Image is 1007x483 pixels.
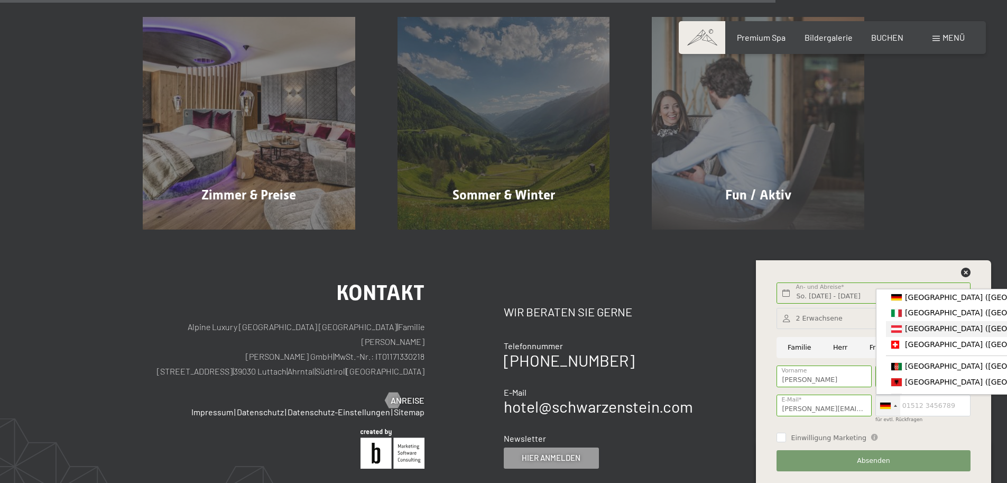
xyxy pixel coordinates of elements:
[287,366,288,376] span: |
[143,320,424,379] p: Alpine Luxury [GEOGRAPHIC_DATA] [GEOGRAPHIC_DATA] Familie [PERSON_NAME] [PERSON_NAME] GmbH MwSt.-...
[522,452,580,463] span: Hier anmelden
[631,17,885,230] a: Die Online-Prospekte des Hotel Schwarzenstein ansehen Fun / Aktiv
[504,341,563,351] span: Telefonnummer
[237,407,284,417] a: Datenschutz
[397,322,398,332] span: |
[791,433,866,443] span: Einwilligung Marketing
[233,366,234,376] span: |
[504,397,693,416] a: hotel@schwarzenstein.com
[875,395,971,416] input: 01512 3456789
[361,429,424,469] img: Brandnamic GmbH | Leading Hospitality Solutions
[876,395,900,416] div: Germany (Deutschland): +49
[737,32,786,42] a: Premium Spa
[288,407,390,417] a: Datenschutz-Einstellungen
[504,387,526,397] span: E-Mail
[504,305,632,318] span: Wir beraten Sie gerne
[234,407,236,417] span: |
[504,433,546,443] span: Newsletter
[452,187,555,203] span: Sommer & Winter
[875,417,922,422] label: für evtl. Rückfragen
[391,407,393,417] span: |
[345,366,346,376] span: |
[943,32,965,42] span: Menü
[391,395,424,406] span: Anreise
[376,17,631,230] a: Die Online-Prospekte des Hotel Schwarzenstein ansehen Sommer & Winter
[805,32,853,42] a: Bildergalerie
[315,366,316,376] span: |
[394,407,424,417] a: Sitemap
[122,17,376,230] a: Die Online-Prospekte des Hotel Schwarzenstein ansehen Zimmer & Preise
[725,187,791,203] span: Fun / Aktiv
[385,395,424,406] a: Anreise
[871,32,903,42] a: BUCHEN
[191,407,233,417] a: Impressum
[333,351,334,361] span: |
[504,351,634,370] a: [PHONE_NUMBER]
[336,280,424,305] span: Kontakt
[285,407,287,417] span: |
[201,187,296,203] span: Zimmer & Preise
[857,456,890,466] span: Absenden
[777,450,970,472] button: Absenden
